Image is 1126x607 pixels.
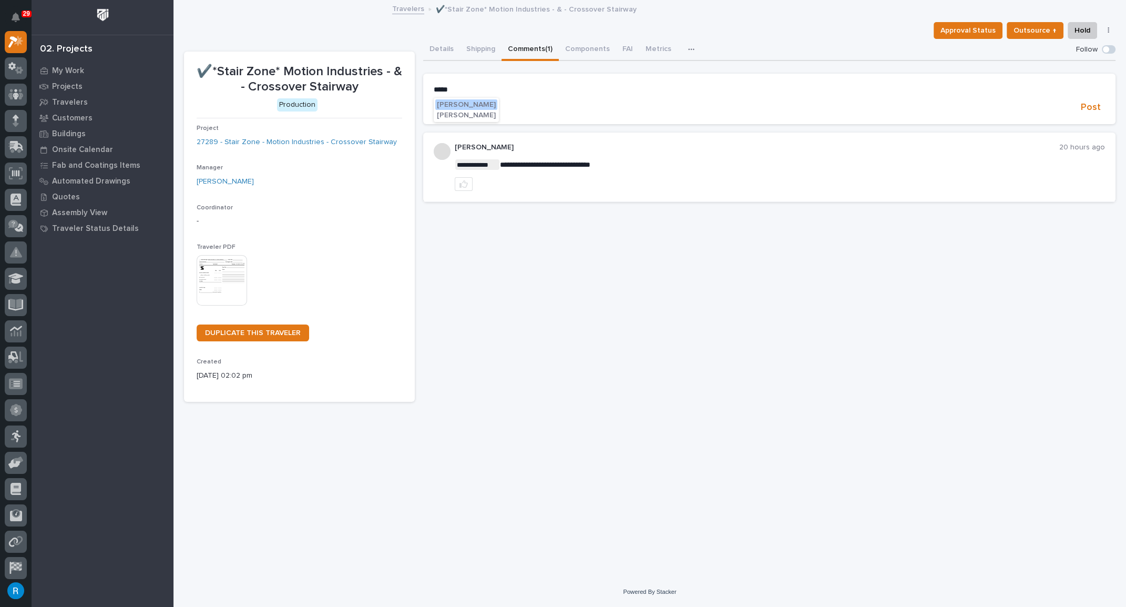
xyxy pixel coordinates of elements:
[5,580,27,602] button: users-avatar
[197,137,397,148] a: 27289 - Stair Zone - Motion Industries - Crossover Stairway
[455,177,473,191] button: like this post
[197,125,219,131] span: Project
[1074,24,1090,37] span: Hold
[501,39,559,61] button: Comments (1)
[437,112,496,119] span: [PERSON_NAME]
[940,24,996,37] span: Approval Status
[616,39,639,61] button: FAI
[435,99,497,110] button: [PERSON_NAME]
[13,13,27,29] div: Notifications29
[197,325,309,341] a: DUPLICATE THIS TRAVELER
[40,44,93,55] div: 02. Projects
[32,94,173,110] a: Travelers
[435,110,497,120] button: [PERSON_NAME]
[52,193,80,202] p: Quotes
[392,2,424,14] a: Travelers
[32,110,173,126] a: Customers
[5,6,27,28] button: Notifications
[197,176,254,187] a: [PERSON_NAME]
[205,329,301,337] span: DUPLICATE THIS TRAVELER
[437,101,496,108] span: [PERSON_NAME]
[32,205,173,220] a: Assembly View
[52,145,113,155] p: Onsite Calendar
[1081,102,1101,114] span: Post
[197,64,402,95] p: ✔️*Stair Zone* Motion Industries - & - Crossover Stairway
[423,39,460,61] button: Details
[23,10,30,17] p: 29
[32,78,173,94] a: Projects
[1059,143,1105,152] p: 20 hours ago
[52,177,130,186] p: Automated Drawings
[52,114,93,123] p: Customers
[32,220,173,236] a: Traveler Status Details
[93,5,112,25] img: Workspace Logo
[197,165,223,171] span: Manager
[460,39,501,61] button: Shipping
[52,82,83,92] p: Projects
[455,143,1059,152] p: [PERSON_NAME]
[277,98,318,112] div: Production
[52,161,140,170] p: Fab and Coatings Items
[197,359,221,365] span: Created
[934,22,1002,39] button: Approval Status
[1068,22,1097,39] button: Hold
[32,141,173,157] a: Onsite Calendar
[32,126,173,141] a: Buildings
[32,157,173,173] a: Fab and Coatings Items
[32,189,173,205] a: Quotes
[32,63,173,78] a: My Work
[52,66,84,76] p: My Work
[559,39,616,61] button: Components
[52,129,86,139] p: Buildings
[52,224,139,234] p: Traveler Status Details
[32,173,173,189] a: Automated Drawings
[52,98,88,107] p: Travelers
[1076,45,1098,54] p: Follow
[197,244,236,250] span: Traveler PDF
[1077,102,1105,114] button: Post
[52,208,107,218] p: Assembly View
[197,370,402,381] p: [DATE] 02:02 pm
[1007,22,1063,39] button: Outsource ↑
[639,39,678,61] button: Metrics
[197,216,402,227] p: -
[1014,24,1057,37] span: Outsource ↑
[197,205,233,211] span: Coordinator
[436,3,637,14] p: ✔️*Stair Zone* Motion Industries - & - Crossover Stairway
[623,589,676,595] a: Powered By Stacker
